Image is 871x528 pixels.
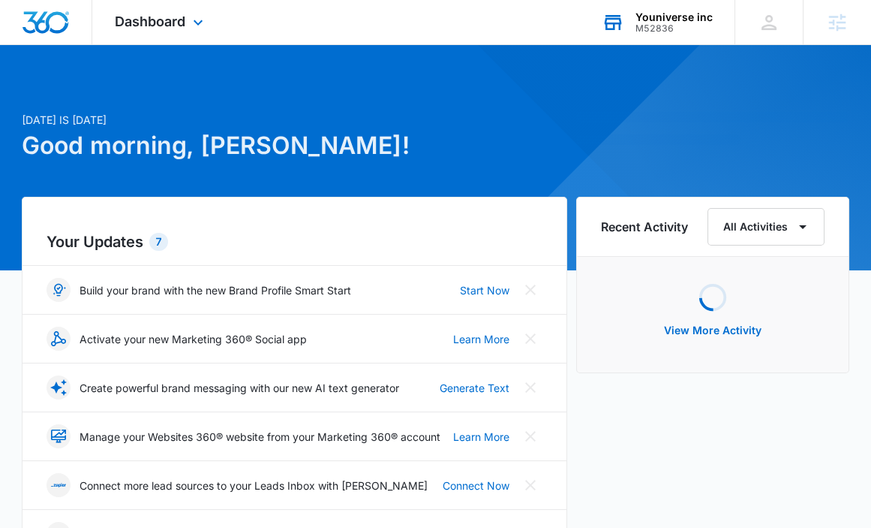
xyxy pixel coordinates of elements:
[115,14,185,29] span: Dashboard
[80,331,307,347] p: Activate your new Marketing 360® Social app
[22,112,567,128] p: [DATE] is [DATE]
[440,380,509,396] a: Generate Text
[518,327,542,351] button: Close
[518,473,542,497] button: Close
[707,208,824,246] button: All Activities
[460,282,509,298] a: Start Now
[80,282,351,298] p: Build your brand with the new Brand Profile Smart Start
[22,128,567,164] h1: Good morning, [PERSON_NAME]!
[80,380,399,396] p: Create powerful brand messaging with our new AI text generator
[80,478,428,493] p: Connect more lead sources to your Leads Inbox with [PERSON_NAME]
[453,429,509,445] a: Learn More
[649,312,776,348] button: View More Activity
[635,11,713,23] div: account name
[518,376,542,400] button: Close
[80,429,440,445] p: Manage your Websites 360® website from your Marketing 360® account
[443,478,509,493] a: Connect Now
[635,23,713,34] div: account id
[453,331,509,347] a: Learn More
[149,233,168,251] div: 7
[518,278,542,302] button: Close
[47,231,542,253] h2: Your Updates
[601,218,688,236] h6: Recent Activity
[518,424,542,448] button: Close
